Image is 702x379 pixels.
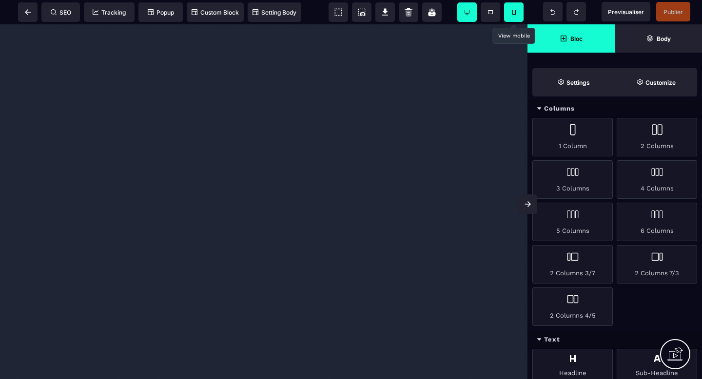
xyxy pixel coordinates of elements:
[663,8,683,16] span: Publier
[527,24,615,53] span: Open Blocks
[615,24,702,53] span: Open Layer Manager
[532,118,613,156] div: 1 Column
[617,245,697,284] div: 2 Columns 7/3
[532,203,613,241] div: 5 Columns
[657,35,671,42] strong: Body
[148,9,174,16] span: Popup
[566,79,590,86] strong: Settings
[532,287,613,326] div: 2 Columns 4/5
[608,8,644,16] span: Previsualiser
[93,9,126,16] span: Tracking
[51,9,71,16] span: SEO
[527,331,702,349] div: Text
[615,68,697,96] span: Open Style Manager
[329,2,348,22] span: View components
[532,245,613,284] div: 2 Columns 3/7
[192,9,239,16] span: Custom Block
[645,79,676,86] strong: Customize
[532,160,613,199] div: 3 Columns
[617,203,697,241] div: 6 Columns
[253,9,296,16] span: Setting Body
[532,68,615,96] span: Settings
[527,100,702,118] div: Columns
[352,2,371,22] span: Screenshot
[570,35,583,42] strong: Bloc
[617,118,697,156] div: 2 Columns
[617,160,697,199] div: 4 Columns
[602,2,650,21] span: Preview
